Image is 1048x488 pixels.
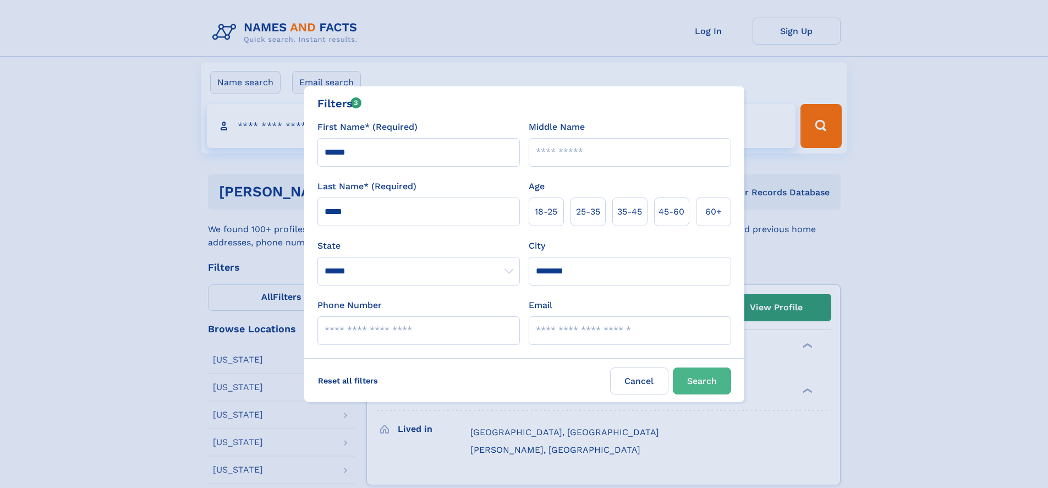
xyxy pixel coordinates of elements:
[659,205,684,218] span: 45‑60
[705,205,722,218] span: 60+
[317,180,416,193] label: Last Name* (Required)
[529,180,545,193] label: Age
[529,299,552,312] label: Email
[317,120,418,134] label: First Name* (Required)
[673,368,731,394] button: Search
[610,368,668,394] label: Cancel
[317,299,382,312] label: Phone Number
[529,120,585,134] label: Middle Name
[535,205,557,218] span: 18‑25
[317,95,362,112] div: Filters
[311,368,385,394] label: Reset all filters
[576,205,600,218] span: 25‑35
[617,205,642,218] span: 35‑45
[317,239,520,253] label: State
[529,239,545,253] label: City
